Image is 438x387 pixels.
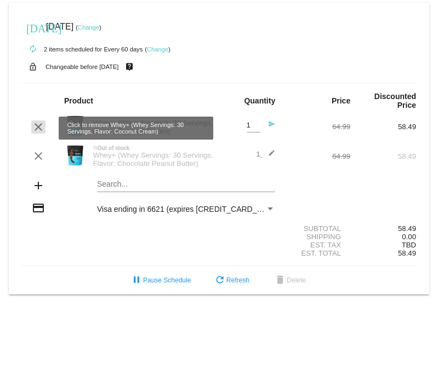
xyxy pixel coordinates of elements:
img: Image-1l-Whey-2lb-Coconut-Cream-Pie-1000x1000-1.png [64,115,86,137]
mat-icon: lock_open [26,60,39,74]
strong: Product [64,96,93,105]
span: Visa ending in 6621 (expires [CREDIT_CARD_DATA]) [97,205,281,213]
span: Refresh [213,276,249,284]
div: 64.99 [285,152,350,160]
mat-icon: refresh [213,274,226,287]
span: TBD [402,241,416,249]
button: Refresh [204,270,258,290]
span: Pause Schedule [130,276,191,284]
mat-icon: [DATE] [26,21,39,34]
mat-icon: credit_card [32,201,45,215]
div: 58.49 [350,224,416,233]
input: Quantity [247,122,260,130]
small: Changeable before [DATE] [45,63,119,70]
div: 64.99 [285,123,350,131]
a: Change [78,24,99,31]
button: Delete [265,270,315,290]
mat-icon: pause [130,274,143,287]
mat-icon: clear [32,149,45,163]
mat-icon: send [262,120,275,134]
span: 58.49 [398,249,416,257]
small: 2 items scheduled for Every 60 days [22,46,143,53]
div: 58.49 [350,123,416,131]
div: Whey+ (Whey Servings: 30 Servings, Flavor: Chocolate Peanut Butter) [88,151,219,167]
mat-icon: add [32,179,45,192]
mat-icon: not_interested [93,146,98,150]
span: Delete [274,276,306,284]
span: 0.00 [402,233,416,241]
span: 1 [256,150,275,158]
small: ( ) [76,24,101,31]
mat-icon: autorenew [26,43,39,56]
img: Image-1-Carousel-Whey-2lb-CPB-1000x1000-NEWEST.png [64,145,86,166]
mat-icon: edit [262,149,275,163]
button: Pause Schedule [121,270,200,290]
mat-icon: delete [274,274,287,287]
strong: Price [332,96,350,105]
strong: Quantity [244,96,275,105]
div: Subtotal [285,224,350,233]
div: Est. Tax [285,241,350,249]
mat-icon: live_help [123,60,136,74]
div: Out of stock [88,145,219,151]
a: Change [147,46,168,53]
div: 58.49 [350,152,416,160]
small: ( ) [145,46,170,53]
div: Est. Total [285,249,350,257]
strong: Discounted Price [374,92,416,109]
input: Search... [97,180,275,189]
div: Whey+ (Whey Servings: 30 Servings, Flavor: Coconut Cream) [88,119,219,135]
mat-select: Payment Method [97,205,275,213]
mat-icon: clear [32,120,45,134]
div: Shipping [285,233,350,241]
